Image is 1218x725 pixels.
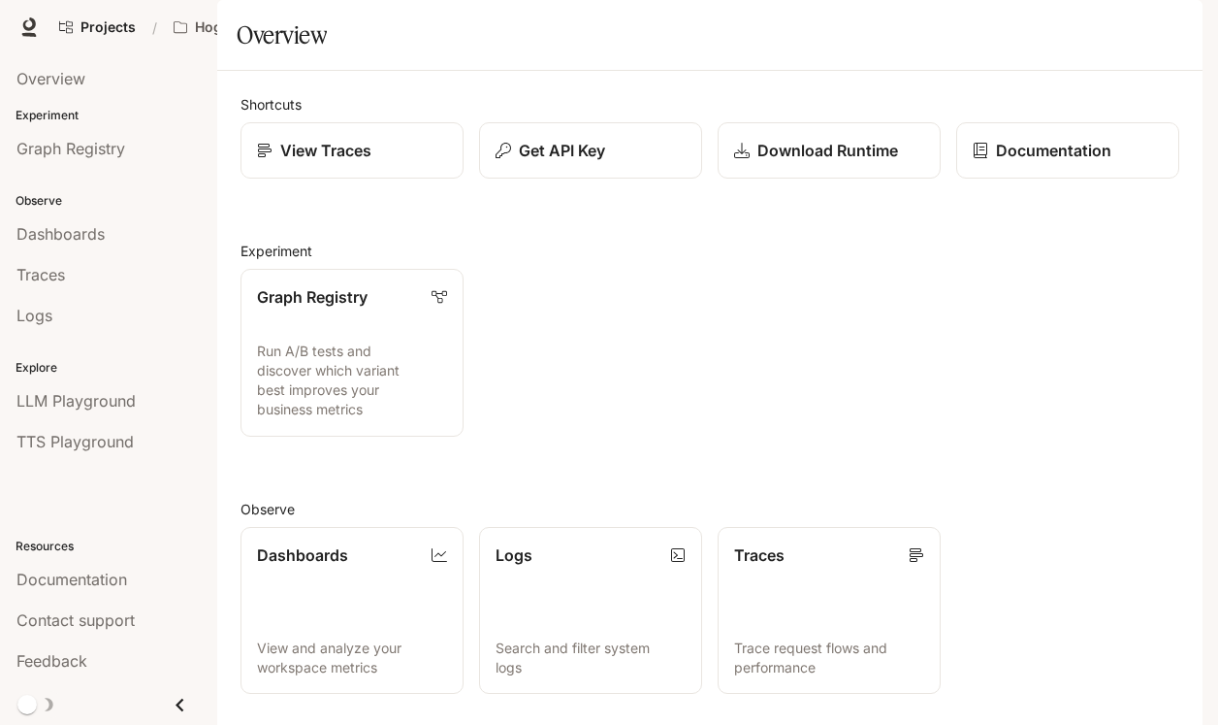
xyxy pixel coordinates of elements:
[50,8,144,47] a: Go to projects
[496,639,686,677] p: Search and filter system logs
[240,527,464,695] a: DashboardsView and analyze your workspace metrics
[237,16,327,54] h1: Overview
[257,285,368,309] p: Graph Registry
[144,17,165,38] div: /
[240,122,464,179] a: View Traces
[956,122,1179,179] a: Documentation
[519,139,605,162] p: Get API Key
[718,527,941,695] a: TracesTrace request flows and performance
[996,139,1111,162] p: Documentation
[257,342,447,419] p: Run A/B tests and discover which variant best improves your business metrics
[195,19,270,36] p: Hogsworth
[165,8,300,47] button: Open workspace menu
[257,639,447,677] p: View and analyze your workspace metrics
[240,94,1179,115] h2: Shortcuts
[257,544,348,567] p: Dashboards
[479,122,702,179] button: Get API Key
[496,544,532,567] p: Logs
[240,499,1179,519] h2: Observe
[240,241,1179,261] h2: Experiment
[734,639,924,677] p: Trace request flows and performance
[280,139,371,162] p: View Traces
[718,122,941,179] a: Download Runtime
[80,19,136,36] span: Projects
[757,139,898,162] p: Download Runtime
[240,269,464,437] a: Graph RegistryRun A/B tests and discover which variant best improves your business metrics
[734,544,785,567] p: Traces
[479,527,702,695] a: LogsSearch and filter system logs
